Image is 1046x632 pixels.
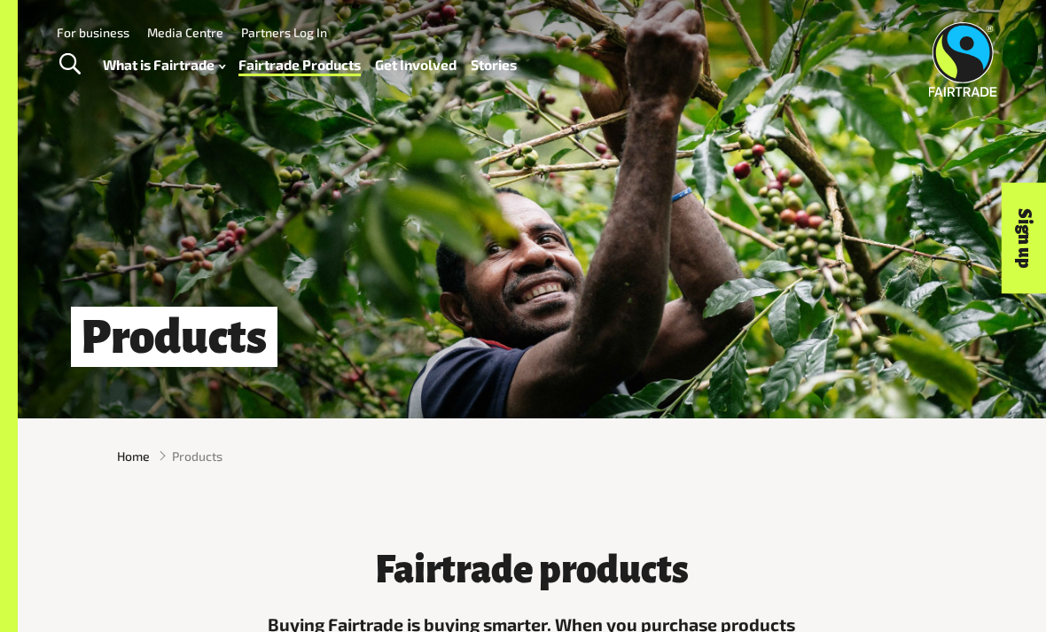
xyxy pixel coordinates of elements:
[48,43,91,87] a: Toggle Search
[238,52,361,77] a: Fairtrade Products
[57,25,129,40] a: For business
[471,52,517,77] a: Stories
[259,550,805,590] h3: Fairtrade products
[147,25,223,40] a: Media Centre
[117,447,150,465] a: Home
[71,307,277,367] h1: Products
[241,25,327,40] a: Partners Log In
[103,52,225,77] a: What is Fairtrade
[928,22,996,97] img: Fairtrade Australia New Zealand logo
[172,447,222,465] span: Products
[375,52,457,77] a: Get Involved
